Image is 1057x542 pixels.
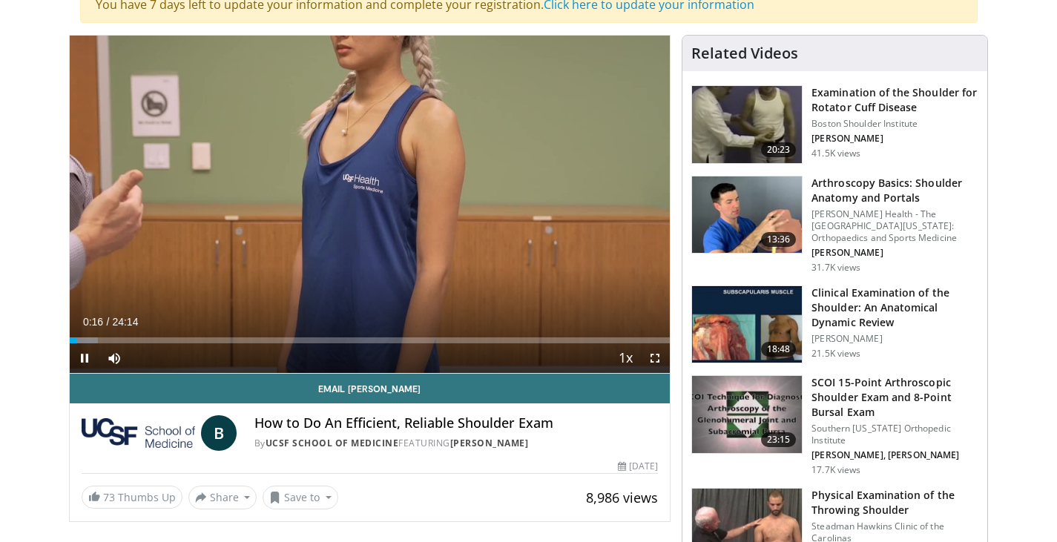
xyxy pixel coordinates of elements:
p: [PERSON_NAME] [811,247,978,259]
a: 73 Thumbs Up [82,486,182,509]
span: 73 [103,490,115,504]
a: 18:48 Clinical Examination of the Shoulder: An Anatomical Dynamic Review [PERSON_NAME] 21.5K views [691,285,978,364]
a: UCSF School of Medicine [266,437,399,449]
img: UCSF School of Medicine [82,415,195,451]
h3: Physical Examination of the Throwing Shoulder [811,488,978,518]
span: 20:23 [761,142,797,157]
button: Fullscreen [640,343,670,373]
span: 13:36 [761,232,797,247]
a: 20:23 Examination of the Shoulder for Rotator Cuff Disease Boston Shoulder Institute [PERSON_NAME... [691,85,978,164]
a: 23:15 SCOI 15-Point Arthroscopic Shoulder Exam and 8-Point Bursal Exam Southern [US_STATE] Orthop... [691,375,978,476]
button: Pause [70,343,99,373]
div: By FEATURING [254,437,658,450]
span: 0:16 [83,316,103,328]
img: 275771_0002_1.png.150x105_q85_crop-smart_upscale.jpg [692,286,802,363]
p: 17.7K views [811,464,860,476]
a: 13:36 Arthroscopy Basics: Shoulder Anatomy and Portals [PERSON_NAME] Health - The [GEOGRAPHIC_DAT... [691,176,978,274]
h4: Related Videos [691,44,798,62]
img: Screen_shot_2010-09-13_at_8.52.47_PM_1.png.150x105_q85_crop-smart_upscale.jpg [692,86,802,163]
h3: SCOI 15-Point Arthroscopic Shoulder Exam and 8-Point Bursal Exam [811,375,978,420]
p: Boston Shoulder Institute [811,118,978,130]
a: B [201,415,237,451]
p: [PERSON_NAME], [PERSON_NAME] [811,449,978,461]
p: [PERSON_NAME] Health - The [GEOGRAPHIC_DATA][US_STATE]: Orthopaedics and Sports Medicine [811,208,978,244]
a: [PERSON_NAME] [450,437,529,449]
p: 31.7K views [811,262,860,274]
p: 41.5K views [811,148,860,159]
img: 9534a039-0eaa-4167-96cf-d5be049a70d8.150x105_q85_crop-smart_upscale.jpg [692,176,802,254]
h4: How to Do An Efficient, Reliable Shoulder Exam [254,415,658,432]
p: [PERSON_NAME] [811,333,978,345]
button: Share [188,486,257,509]
div: Progress Bar [70,337,671,343]
h3: Clinical Examination of the Shoulder: An Anatomical Dynamic Review [811,285,978,330]
div: [DATE] [618,460,658,473]
span: 23:15 [761,432,797,447]
p: [PERSON_NAME] [811,133,978,145]
video-js: Video Player [70,36,671,374]
span: 18:48 [761,342,797,357]
span: / [107,316,110,328]
p: 21.5K views [811,348,860,360]
span: 8,986 views [586,489,658,506]
img: 3Gduepif0T1UGY8H4xMDoxOjByO_JhYE.150x105_q85_crop-smart_upscale.jpg [692,376,802,453]
p: Southern [US_STATE] Orthopedic Institute [811,423,978,446]
h3: Arthroscopy Basics: Shoulder Anatomy and Portals [811,176,978,205]
h3: Examination of the Shoulder for Rotator Cuff Disease [811,85,978,115]
button: Save to [263,486,338,509]
button: Playback Rate [610,343,640,373]
a: Email [PERSON_NAME] [70,374,671,403]
span: 24:14 [112,316,138,328]
button: Mute [99,343,129,373]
